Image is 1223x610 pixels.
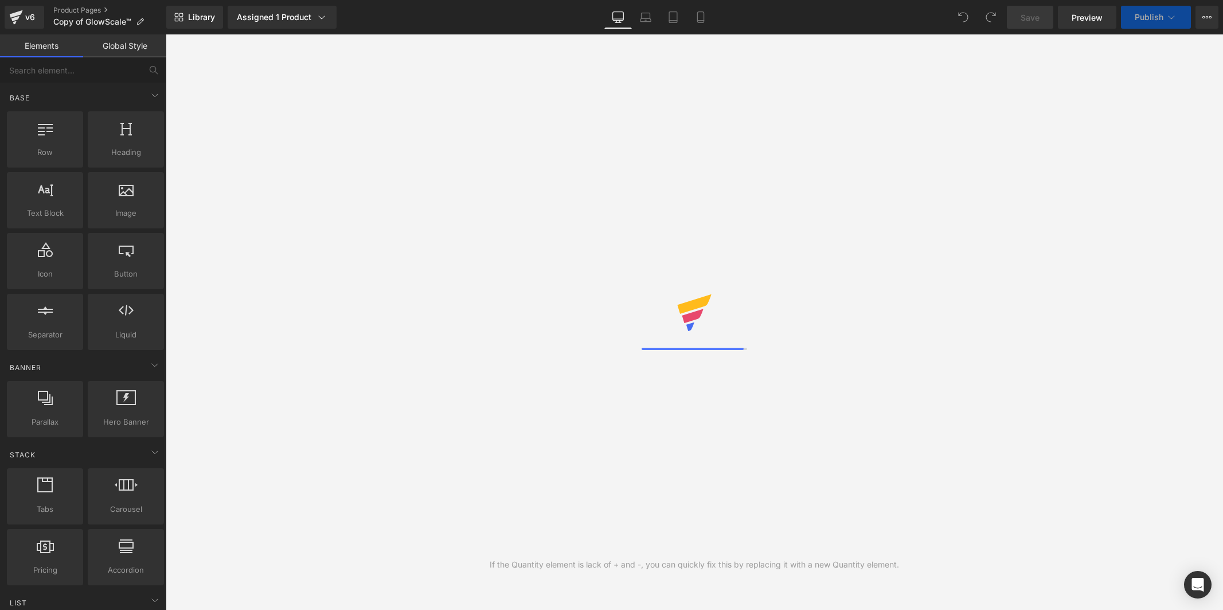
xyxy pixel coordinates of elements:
[687,6,714,29] a: Mobile
[237,11,327,23] div: Assigned 1 Product
[1184,571,1212,599] div: Open Intercom Messenger
[166,6,223,29] a: New Library
[659,6,687,29] a: Tablet
[53,6,166,15] a: Product Pages
[9,92,31,103] span: Base
[91,503,161,515] span: Carousel
[10,416,80,428] span: Parallax
[604,6,632,29] a: Desktop
[91,416,161,428] span: Hero Banner
[91,207,161,219] span: Image
[490,558,899,571] div: If the Quantity element is lack of + and -, you can quickly fix this by replacing it with a new Q...
[1135,13,1163,22] span: Publish
[53,17,131,26] span: Copy of GlowScale™
[5,6,44,29] a: v6
[979,6,1002,29] button: Redo
[10,207,80,219] span: Text Block
[91,329,161,341] span: Liquid
[1058,6,1116,29] a: Preview
[1121,6,1191,29] button: Publish
[1072,11,1103,24] span: Preview
[10,329,80,341] span: Separator
[9,362,42,373] span: Banner
[632,6,659,29] a: Laptop
[91,146,161,158] span: Heading
[10,146,80,158] span: Row
[952,6,975,29] button: Undo
[1021,11,1040,24] span: Save
[10,564,80,576] span: Pricing
[91,268,161,280] span: Button
[91,564,161,576] span: Accordion
[188,12,215,22] span: Library
[9,597,28,608] span: List
[10,503,80,515] span: Tabs
[10,268,80,280] span: Icon
[23,10,37,25] div: v6
[83,34,166,57] a: Global Style
[1195,6,1218,29] button: More
[9,449,37,460] span: Stack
